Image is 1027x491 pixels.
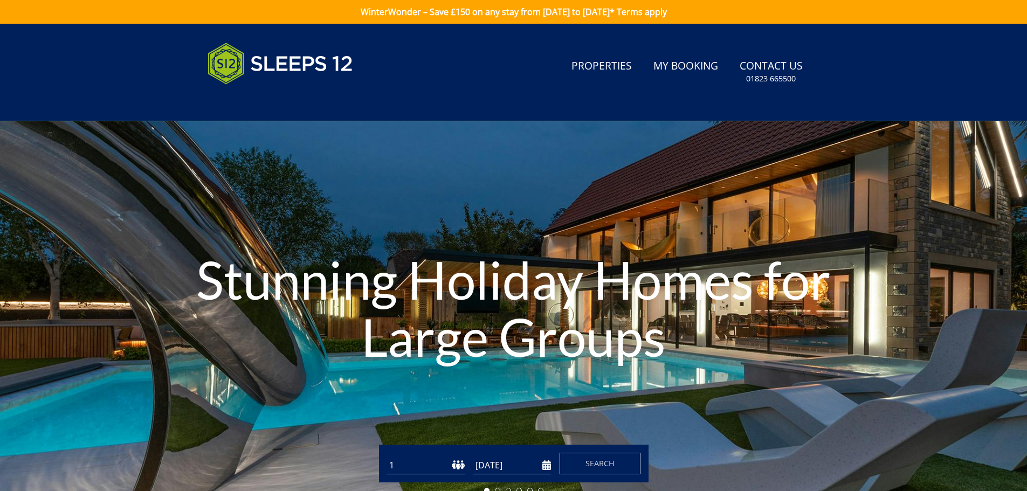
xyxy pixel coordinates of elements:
[473,457,551,474] input: Arrival Date
[735,54,807,89] a: Contact Us01823 665500
[154,230,873,386] h1: Stunning Holiday Homes for Large Groups
[746,73,796,84] small: 01823 665500
[202,97,315,106] iframe: Customer reviews powered by Trustpilot
[585,458,615,468] span: Search
[560,453,640,474] button: Search
[649,54,722,79] a: My Booking
[208,37,353,91] img: Sleeps 12
[567,54,636,79] a: Properties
